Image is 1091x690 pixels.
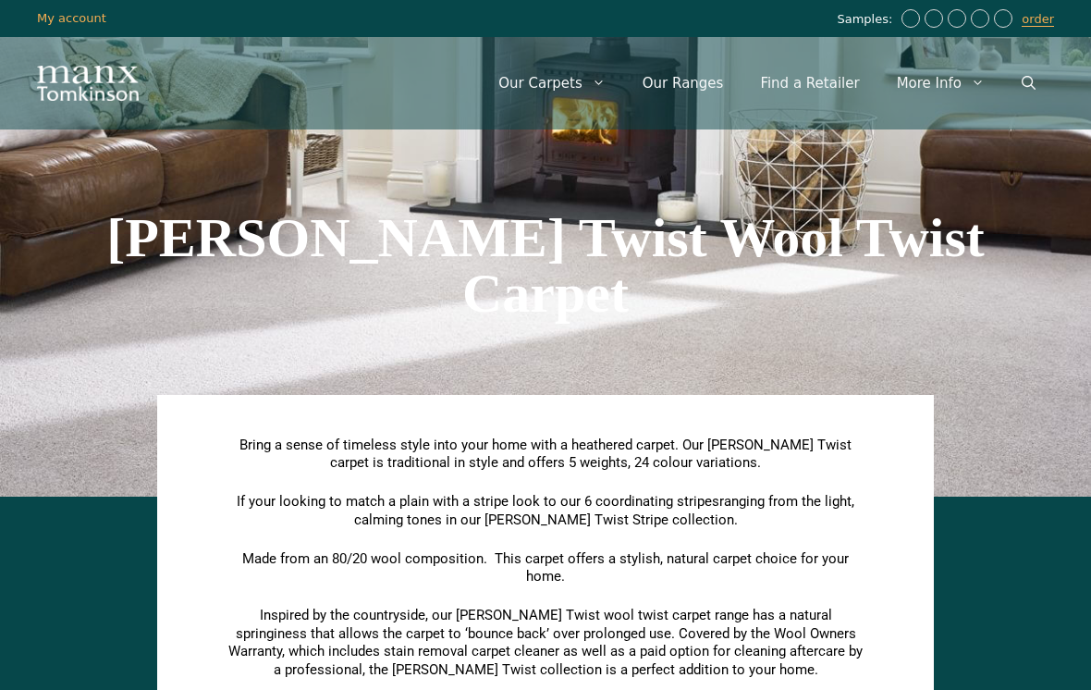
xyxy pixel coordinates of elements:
[480,55,1054,111] nav: Primary
[480,55,624,111] a: Our Carpets
[227,550,864,586] p: Made from an 80/20 wool composition. This carpet offers a stylish, natural carpet choice for your...
[1003,55,1054,111] a: Open Search Bar
[227,437,864,473] p: Bring a sense of timeless style into your home with a heathered carpet. Our [PERSON_NAME] Twist c...
[37,66,139,101] img: Manx Tomkinson
[227,607,864,679] p: Inspired by the countryside, our [PERSON_NAME] Twist wool twist carpet range has a natural spring...
[878,55,1003,111] a: More Info
[837,12,897,28] span: Samples:
[624,55,742,111] a: Our Ranges
[227,493,864,529] p: If your looking to match a plain with a stripe look to our 6 coordinating stripes
[354,493,855,528] span: ranging from the light, calming tones in our [PERSON_NAME] Twist Stripe collection.
[28,210,1063,321] h1: [PERSON_NAME] Twist Wool Twist Carpet
[37,11,106,25] a: My account
[1022,12,1054,27] a: order
[742,55,877,111] a: Find a Retailer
